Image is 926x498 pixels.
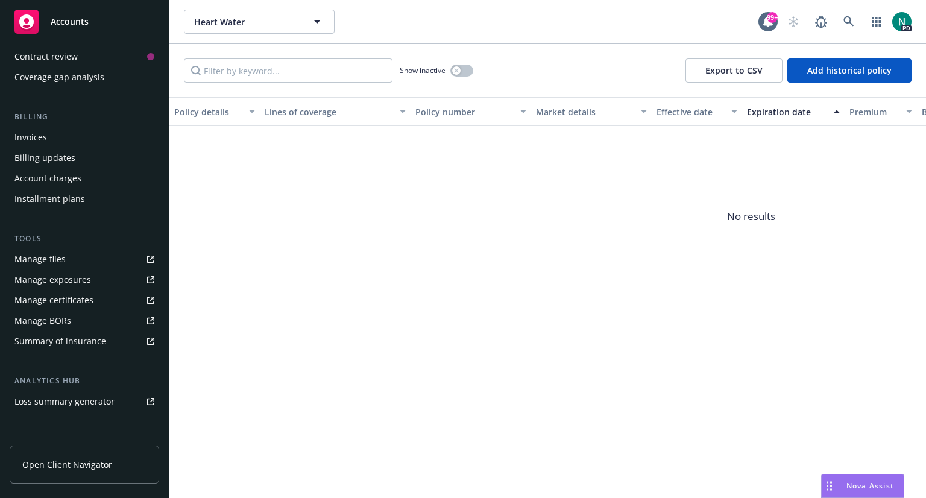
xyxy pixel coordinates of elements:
a: Invoices [10,128,159,147]
div: Contract review [14,47,78,66]
a: Contract review [10,47,159,66]
span: Open Client Navigator [22,458,112,471]
a: Start snowing [781,10,805,34]
button: Effective date [652,97,742,126]
a: Search [837,10,861,34]
button: Market details [531,97,652,126]
div: Manage files [14,250,66,269]
button: Export to CSV [685,58,783,83]
a: Billing updates [10,148,159,168]
button: Premium [845,97,917,126]
a: Accounts [10,5,159,39]
a: Loss summary generator [10,392,159,411]
a: Manage certificates [10,291,159,310]
span: Heart Water [194,16,298,28]
img: photo [892,12,912,31]
div: Manage certificates [14,291,93,310]
span: Export to CSV [705,65,763,76]
button: Heart Water [184,10,335,34]
a: Manage BORs [10,311,159,330]
a: Coverage gap analysis [10,68,159,87]
a: Report a Bug [809,10,833,34]
span: Accounts [51,17,89,27]
div: Premium [849,106,899,118]
a: Account charges [10,169,159,188]
div: Tools [10,233,159,245]
div: 99+ [767,12,778,23]
div: Invoices [14,128,47,147]
span: Add historical policy [807,65,892,76]
div: Manage BORs [14,311,71,330]
span: Show inactive [400,65,446,75]
div: Policy number [415,106,513,118]
button: Nova Assist [821,474,904,498]
div: Billing updates [14,148,75,168]
div: Effective date [657,106,724,118]
button: Expiration date [742,97,845,126]
a: Manage exposures [10,270,159,289]
a: Switch app [865,10,889,34]
a: Installment plans [10,189,159,209]
button: Add historical policy [787,58,912,83]
input: Filter by keyword... [184,58,392,83]
button: Lines of coverage [260,97,411,126]
div: Manage exposures [14,270,91,289]
div: Analytics hub [10,375,159,387]
div: Summary of insurance [14,332,106,351]
span: Nova Assist [846,481,894,491]
div: Policy details [174,106,242,118]
a: Summary of insurance [10,332,159,351]
button: Policy details [169,97,260,126]
div: Lines of coverage [265,106,392,118]
div: Loss summary generator [14,392,115,411]
button: Policy number [411,97,531,126]
div: Drag to move [822,474,837,497]
a: Manage files [10,250,159,269]
div: Installment plans [14,189,85,209]
div: Market details [536,106,634,118]
div: Coverage gap analysis [14,68,104,87]
div: Account charges [14,169,81,188]
div: Account settings [10,435,159,447]
div: Billing [10,111,159,123]
div: Expiration date [747,106,827,118]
